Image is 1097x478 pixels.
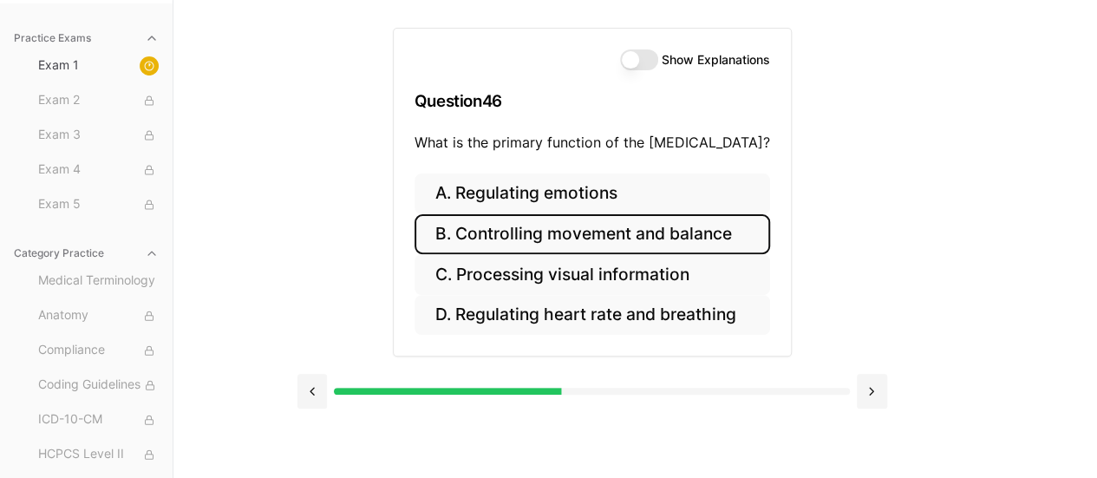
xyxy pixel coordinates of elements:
[38,126,159,145] span: Exam 3
[38,410,159,429] span: ICD-10-CM
[38,376,159,395] span: Coding Guidelines
[415,132,770,153] p: What is the primary function of the [MEDICAL_DATA]?
[31,406,166,434] button: ICD-10-CM
[31,302,166,330] button: Anatomy
[38,195,159,214] span: Exam 5
[38,56,159,75] span: Exam 1
[38,272,159,291] span: Medical Terminology
[38,445,159,464] span: HCPCS Level II
[38,306,159,325] span: Anatomy
[31,267,166,295] button: Medical Terminology
[31,337,166,364] button: Compliance
[415,75,770,127] h3: Question 46
[31,371,166,399] button: Coding Guidelines
[31,156,166,184] button: Exam 4
[38,341,159,360] span: Compliance
[662,54,770,66] label: Show Explanations
[7,239,166,267] button: Category Practice
[31,441,166,468] button: HCPCS Level II
[31,87,166,115] button: Exam 2
[415,214,770,255] button: B. Controlling movement and balance
[415,254,770,295] button: C. Processing visual information
[7,24,166,52] button: Practice Exams
[31,52,166,80] button: Exam 1
[415,174,770,214] button: A. Regulating emotions
[31,191,166,219] button: Exam 5
[38,91,159,110] span: Exam 2
[31,121,166,149] button: Exam 3
[415,295,770,336] button: D. Regulating heart rate and breathing
[38,160,159,180] span: Exam 4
